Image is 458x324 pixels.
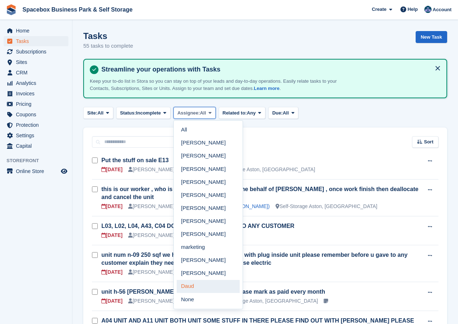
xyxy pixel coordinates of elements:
div: [DATE] [101,297,122,305]
span: Analytics [16,78,59,88]
a: [PERSON_NAME] [177,228,240,241]
span: Due: [272,109,283,117]
span: Help [408,6,418,13]
a: menu [4,120,68,130]
a: menu [4,109,68,120]
span: Protection [16,120,59,130]
button: Site: All [83,107,113,119]
h4: Streamline your operations with Tasks [98,65,441,74]
span: Account [433,6,451,13]
a: New Task [416,31,447,43]
a: [PERSON_NAME] [177,189,240,202]
span: Capital [16,141,59,151]
a: [PERSON_NAME] [177,267,240,280]
span: Online Store [16,166,59,176]
span: All [283,109,289,117]
button: Status: Incomplete [116,107,171,119]
span: Tasks [16,36,59,46]
a: menu [4,166,68,176]
span: Site: [87,109,97,117]
span: Any [247,109,256,117]
span: Home [16,26,59,36]
div: [PERSON_NAME] [128,297,174,305]
img: stora-icon-8386f47178a22dfd0bd8f6a31ec36ba5ce8667c1dd55bd0f319d3a0aa187defe.svg [6,4,17,15]
div: [PERSON_NAME] [128,232,174,239]
a: menu [4,130,68,141]
span: Sort [424,138,433,146]
span: All [200,109,206,117]
div: [DATE] [101,232,122,239]
a: Preview store [60,167,68,176]
a: this is our worker , who is doing building work on the behalf of [PERSON_NAME] , once work finish... [101,186,419,200]
a: menu [4,141,68,151]
span: Storefront [7,157,72,164]
a: All [177,124,240,137]
span: Sites [16,57,59,67]
span: Incomplete [136,109,161,117]
a: [PERSON_NAME] [177,163,240,176]
a: Spacebox Business Park & Self Storage [20,4,135,16]
a: L03, L02, L04, A43, C04 DO NOT RENT THIS UNIT TO ANY CUSTOMER [101,223,294,229]
span: Create [372,6,386,13]
span: Subscriptions [16,47,59,57]
span: All [97,109,104,117]
a: menu [4,99,68,109]
h1: Tasks [83,31,133,41]
span: Related to: [223,109,247,117]
a: menu [4,47,68,57]
img: Daud [424,6,432,13]
a: menu [4,88,68,99]
div: [DATE] [101,268,122,276]
a: [PERSON_NAME] [177,176,240,189]
p: 55 tasks to complete [83,42,133,50]
span: Coupons [16,109,59,120]
a: Put the stuff on sale E13 [101,157,169,163]
a: menu [4,78,68,88]
div: Self-Storage Aston, [GEOGRAPHIC_DATA] [276,203,377,210]
div: [PERSON_NAME] [128,203,174,210]
button: Related to: Any [219,107,265,119]
button: Assignee: All [173,107,216,119]
div: [DATE] [101,166,122,173]
a: None [177,293,240,306]
a: [PERSON_NAME] [177,202,240,215]
a: [PERSON_NAME] [177,150,240,163]
a: menu [4,36,68,46]
a: [PERSON_NAME] [177,137,240,150]
div: Self-Storage Aston, [GEOGRAPHIC_DATA] [213,166,315,173]
a: Daud [177,280,240,293]
span: Pricing [16,99,59,109]
a: marketing [177,241,240,254]
span: CRM [16,68,59,78]
span: Invoices [16,88,59,99]
a: menu [4,26,68,36]
div: [DATE] [101,203,122,210]
div: [PERSON_NAME] [128,166,174,173]
a: [PERSON_NAME] [177,215,240,228]
a: menu [4,68,68,78]
span: Status: [120,109,136,117]
a: [PERSON_NAME] [177,254,240,267]
a: Learn more [254,86,280,91]
div: [PERSON_NAME] [128,268,174,276]
span: Assignee: [177,109,200,117]
a: unit num n-09 250 sqf we have electric meter install with plug inside unit please remember before... [101,252,408,266]
button: Due: All [268,107,298,119]
a: menu [4,57,68,67]
p: Keep your to-do list in Stora so you can stay on top of your leads and day-to-day operations. Eas... [90,78,343,92]
span: Settings [16,130,59,141]
div: Self-Storage Aston, [GEOGRAPHIC_DATA] [216,297,318,305]
a: unit h-56 [PERSON_NAME] he paid for one year please mark as paid every month [101,289,325,295]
